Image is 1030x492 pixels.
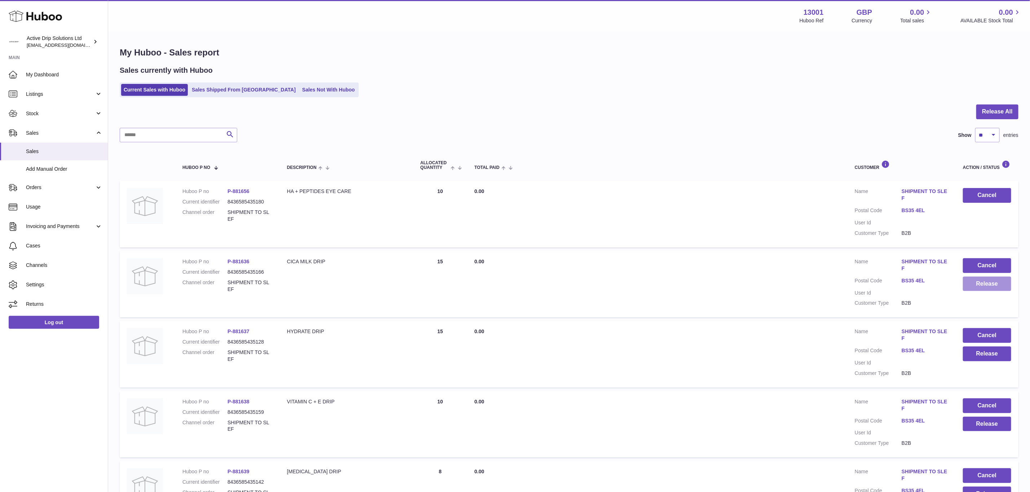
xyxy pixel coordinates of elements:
[26,262,102,269] span: Channels
[26,166,102,173] span: Add Manual Order
[26,281,102,288] span: Settings
[26,203,102,210] span: Usage
[121,84,188,96] a: Current Sales with Huboo
[855,417,902,426] dt: Postal Code
[127,398,163,434] img: no-photo.jpg
[227,198,273,205] dd: 8436585435180
[182,258,227,265] dt: Huboo P no
[855,277,902,286] dt: Postal Code
[287,165,317,170] span: Description
[963,328,1011,343] button: Cancel
[227,279,273,293] dd: SHIPMENT TO SLEF
[182,339,227,345] dt: Current identifier
[227,399,249,404] a: P-881638
[182,349,227,363] dt: Channel order
[287,468,406,475] div: [MEDICAL_DATA] DRIP
[9,316,99,329] a: Log out
[227,259,249,264] a: P-881636
[474,259,484,264] span: 0.00
[182,409,227,416] dt: Current identifier
[227,339,273,345] dd: 8436585435128
[963,417,1011,431] button: Release
[26,110,95,117] span: Stock
[852,17,872,24] div: Currency
[227,409,273,416] dd: 8436585435159
[413,181,467,247] td: 10
[287,328,406,335] div: HYDRATE DRIP
[287,188,406,195] div: HA + PEPTIDES EYE CARE
[800,17,824,24] div: Huboo Ref
[855,398,902,414] dt: Name
[902,207,949,214] a: BS35 4EL
[182,198,227,205] dt: Current identifier
[182,269,227,276] dt: Current identifier
[958,132,972,139] label: Show
[227,209,273,223] dd: SHIPMENT TO SLEF
[855,440,902,447] dt: Customer Type
[960,8,1021,24] a: 0.00 AVAILABLE Stock Total
[963,258,1011,273] button: Cancel
[902,188,949,202] a: SHIPMENT TO SLEF
[182,479,227,486] dt: Current identifier
[804,8,824,17] strong: 13001
[26,71,102,78] span: My Dashboard
[127,258,163,294] img: no-photo.jpg
[182,328,227,335] dt: Huboo P no
[855,328,902,344] dt: Name
[857,8,872,17] strong: GBP
[902,300,949,307] dd: B2B
[963,188,1011,203] button: Cancel
[855,219,902,226] dt: User Id
[855,347,902,356] dt: Postal Code
[413,321,467,387] td: 15
[120,47,1018,58] h1: My Huboo - Sales report
[420,161,449,170] span: ALLOCATED Quantity
[902,417,949,424] a: BS35 4EL
[855,290,902,296] dt: User Id
[182,188,227,195] dt: Huboo P no
[902,258,949,272] a: SHIPMENT TO SLEF
[963,398,1011,413] button: Cancel
[855,300,902,307] dt: Customer Type
[300,84,357,96] a: Sales Not With Huboo
[963,160,1011,170] div: Action / Status
[855,207,902,216] dt: Postal Code
[182,419,227,433] dt: Channel order
[855,160,949,170] div: Customer
[227,469,249,474] a: P-881639
[287,398,406,405] div: VITAMIN C + E DRIP
[963,468,1011,483] button: Cancel
[910,8,924,17] span: 0.00
[855,429,902,436] dt: User Id
[902,440,949,447] dd: B2B
[227,349,273,363] dd: SHIPMENT TO SLEF
[902,328,949,342] a: SHIPMENT TO SLEF
[474,469,484,474] span: 0.00
[474,165,500,170] span: Total paid
[855,359,902,366] dt: User Id
[27,42,106,48] span: [EMAIL_ADDRESS][DOMAIN_NAME]
[182,165,210,170] span: Huboo P no
[902,398,949,412] a: SHIPMENT TO SLEF
[227,419,273,433] dd: SHIPMENT TO SLEF
[413,391,467,457] td: 10
[227,328,249,334] a: P-881637
[855,188,902,203] dt: Name
[227,269,273,276] dd: 8436585435166
[474,188,484,194] span: 0.00
[902,370,949,377] dd: B2B
[1003,132,1018,139] span: entries
[9,36,19,47] img: internalAdmin-13001@internal.huboo.com
[27,35,92,49] div: Active Drip Solutions Ltd
[26,148,102,155] span: Sales
[26,91,95,98] span: Listings
[182,398,227,405] dt: Huboo P no
[287,258,406,265] div: CICA MILK DRIP
[413,251,467,317] td: 15
[902,277,949,284] a: BS35 4EL
[120,66,213,75] h2: Sales currently with Huboo
[999,8,1013,17] span: 0.00
[182,279,227,293] dt: Channel order
[900,8,932,24] a: 0.00 Total sales
[127,188,163,224] img: no-photo.jpg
